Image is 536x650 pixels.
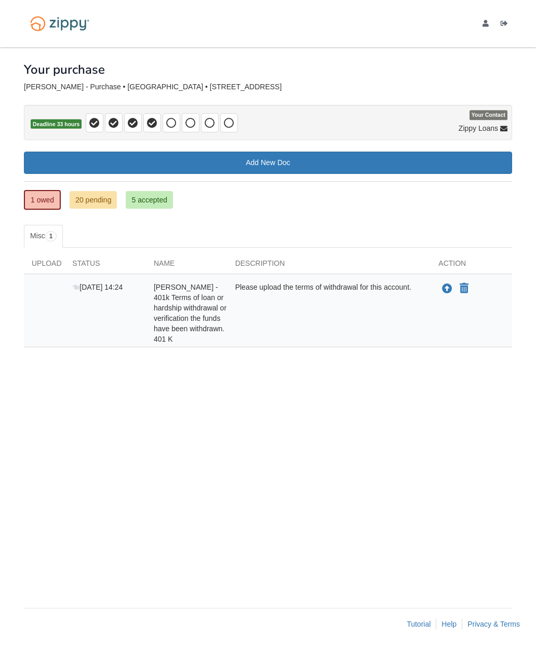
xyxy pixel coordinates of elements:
span: Deadline 33 hours [31,119,82,129]
img: Logo [24,11,96,36]
a: Tutorial [407,620,431,628]
div: Upload [24,258,64,274]
span: Your Contact [470,111,507,120]
a: 5 accepted [126,191,173,209]
h1: Your purchase [24,63,105,76]
div: Description [227,258,431,274]
a: Privacy & Terms [467,620,520,628]
div: Please upload the terms of withdrawal for this account. [227,282,431,344]
a: Log out [501,20,512,30]
span: Zippy Loans [459,123,498,133]
a: 20 pending [70,191,117,209]
div: Action [431,258,512,274]
a: Misc [24,225,63,248]
button: Declare Ethan Seip - 401k Terms of loan or hardship withdrawal or verification the funds have bee... [459,282,470,295]
button: Upload Ethan Seip - 401k Terms of loan or hardship withdrawal or verification the funds have been... [441,282,453,295]
a: edit profile [483,20,493,30]
a: Add New Doc [24,152,512,174]
span: [DATE] 14:24 [72,283,123,291]
span: [PERSON_NAME] - 401k Terms of loan or hardship withdrawal or verification the funds have been wit... [154,283,226,343]
div: Name [146,258,227,274]
div: Status [64,258,146,274]
span: 1 [45,231,57,241]
a: 1 owed [24,190,61,210]
div: [PERSON_NAME] - Purchase • [GEOGRAPHIC_DATA] • [STREET_ADDRESS] [24,83,512,91]
a: Help [441,620,457,628]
